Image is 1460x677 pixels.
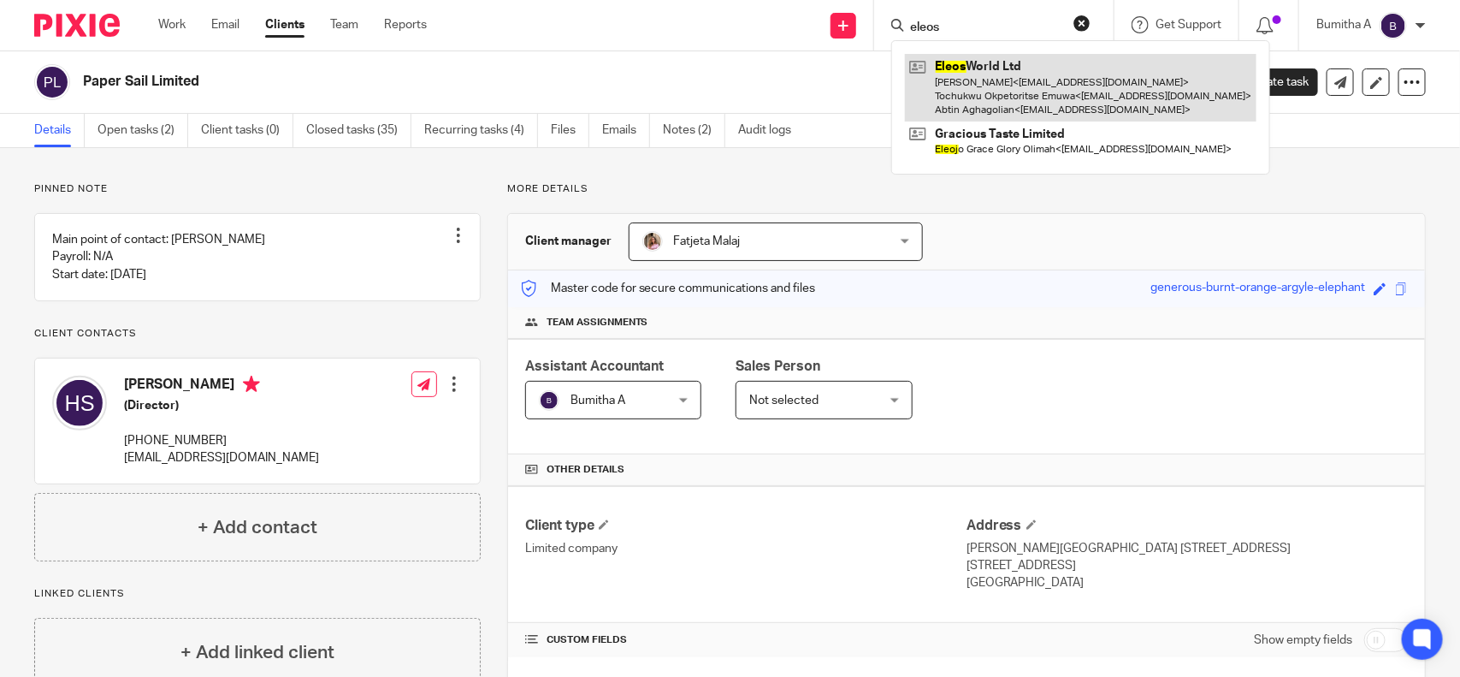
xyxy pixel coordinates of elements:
a: Work [158,16,186,33]
div: generous-burnt-orange-argyle-elephant [1150,279,1365,299]
span: Get Support [1156,19,1221,31]
input: Search [908,21,1062,36]
h2: Paper Sail Limited [83,73,971,91]
img: MicrosoftTeams-image%20(5).png [642,231,663,252]
a: Clients [265,16,304,33]
p: More details [507,182,1426,196]
a: Open tasks (2) [98,114,188,147]
h4: Address [966,517,1408,535]
span: Sales Person [736,359,820,373]
h4: [PERSON_NAME] [124,376,319,397]
a: Notes (2) [663,114,725,147]
img: svg%3E [34,64,70,100]
span: Not selected [749,395,819,407]
p: Linked clients [34,587,481,601]
p: [EMAIL_ADDRESS][DOMAIN_NAME] [124,449,319,466]
p: Master code for secure communications and files [521,280,816,297]
label: Show empty fields [1254,632,1352,649]
span: Team assignments [547,316,648,330]
a: Email [211,16,239,33]
a: Reports [384,16,427,33]
p: Pinned note [34,182,481,196]
span: Assistant Accountant [525,359,665,373]
img: Pixie [34,14,120,37]
span: Other details [547,463,624,477]
h4: + Add linked client [180,639,334,666]
span: Fatjeta Malaj [674,235,741,247]
img: svg%3E [52,376,107,431]
h4: + Add contact [198,514,317,541]
i: Primary [243,376,260,393]
a: Details [34,114,85,147]
h4: Client type [525,517,966,535]
h4: CUSTOM FIELDS [525,633,966,647]
p: [STREET_ADDRESS] [966,557,1408,574]
button: Clear [1073,15,1091,32]
a: Emails [602,114,650,147]
h5: (Director) [124,397,319,414]
img: svg%3E [539,390,559,411]
a: Client tasks (0) [201,114,293,147]
p: [GEOGRAPHIC_DATA] [966,574,1408,591]
p: [PHONE_NUMBER] [124,432,319,449]
a: Audit logs [738,114,804,147]
a: Team [330,16,358,33]
a: Files [551,114,589,147]
p: Limited company [525,540,966,557]
p: Bumitha A [1316,16,1371,33]
img: svg%3E [1380,12,1407,39]
a: Closed tasks (35) [306,114,411,147]
p: [PERSON_NAME][GEOGRAPHIC_DATA] [STREET_ADDRESS] [966,540,1408,557]
h3: Client manager [525,233,612,250]
p: Client contacts [34,327,481,341]
a: Recurring tasks (4) [424,114,538,147]
span: Bumitha A [570,395,625,407]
